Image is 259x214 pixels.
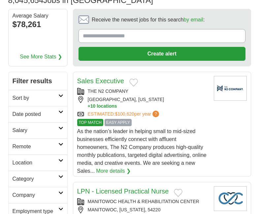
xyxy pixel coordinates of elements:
[214,76,247,101] img: Company logo
[129,79,138,87] button: Add to favorite jobs
[88,103,209,109] button: +10 locations
[9,187,67,203] a: Company
[88,103,90,109] span: +
[92,16,205,24] span: Receive the newest jobs for this search :
[183,17,203,22] a: by email
[77,128,207,174] span: As the nation’s leader in helping small to mid-sized businesses efficiently connect with affluent...
[77,188,169,195] a: LPN - Licensed Practical Nurse
[13,159,58,167] h2: Location
[214,186,247,211] img: Company logo
[9,171,67,187] a: Category
[77,88,209,95] div: THE N2 COMPANY
[13,191,58,199] h2: Company
[79,47,245,61] button: Create alert
[96,167,131,175] a: More details ❯
[77,77,124,85] a: Sales Executive
[9,90,67,106] a: Sort by
[13,13,63,18] div: Average Salary
[9,138,67,155] a: Remote
[174,189,182,197] button: Add to favorite jobs
[105,119,132,126] span: EASY APPLY
[9,122,67,138] a: Salary
[77,96,209,109] div: [GEOGRAPHIC_DATA], [US_STATE]
[9,106,67,122] a: Date posted
[13,94,58,102] h2: Sort by
[77,198,209,205] div: MANITOWOC HEALTH & REHABILITATION CENTER
[13,110,58,118] h2: Date posted
[13,175,58,183] h2: Category
[88,111,161,118] a: ESTIMATED:$100,620per year?
[115,111,134,117] span: $100,620
[77,119,103,126] span: TOP MATCH
[13,143,58,151] h2: Remote
[13,126,58,134] h2: Salary
[152,111,159,117] span: ?
[77,206,209,213] div: MANITOWOC, [US_STATE], 54220
[9,72,67,90] h2: Filter results
[13,18,63,30] div: $78,261
[20,53,62,61] a: See More Stats ❯
[9,155,67,171] a: Location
